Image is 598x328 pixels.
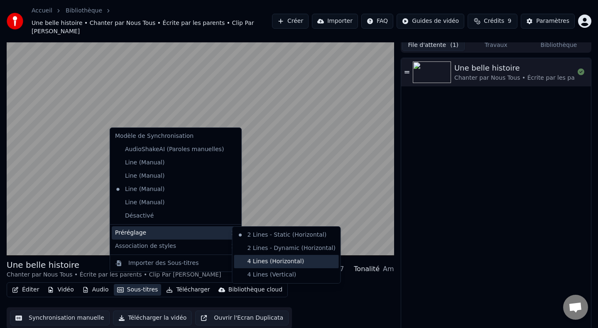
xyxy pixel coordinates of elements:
[112,143,227,156] div: AudioShakeAI (Paroles manuelles)
[354,264,380,274] div: Tonalité
[32,7,52,15] a: Accueil
[272,14,309,29] button: Créer
[10,311,110,326] button: Synchronisation manuelle
[484,17,504,25] span: Crédits
[112,130,240,143] div: Modèle de Synchronisation
[7,271,221,279] div: Chanter par Nous Tous • Écrite par les parents • Clip Par [PERSON_NAME]
[9,284,42,296] button: Éditer
[112,226,240,240] div: Préréglage
[234,255,339,268] div: 4 Lines (Horizontal)
[402,39,465,51] button: File d'attente
[7,13,23,29] img: youka
[312,14,358,29] button: Importer
[44,284,77,296] button: Vidéo
[383,264,394,274] div: Am
[112,156,168,169] div: Line (Manual)
[32,19,272,36] span: Une belle histoire • Chanter par Nous Tous • Écrite par les parents • Clip Par [PERSON_NAME]
[128,259,199,267] div: Importer des Sous-titres
[79,284,112,296] button: Audio
[113,311,192,326] button: Télécharger la vidéo
[234,268,339,281] div: 4 Lines (Vertical)
[521,14,575,29] button: Paramètres
[66,7,102,15] a: Bibliothèque
[112,240,240,253] div: Association de styles
[527,39,590,51] button: Bibliothèque
[397,14,464,29] button: Guides de vidéo
[163,284,213,296] button: Télécharger
[450,41,458,49] span: ( 1 )
[112,183,168,196] div: Line (Manual)
[361,14,393,29] button: FAQ
[112,196,168,209] div: Line (Manual)
[112,209,240,223] div: Désactivé
[228,286,282,294] div: Bibliothèque cloud
[507,17,511,25] span: 9
[563,295,588,320] a: Ouvrir le chat
[32,7,272,36] nav: breadcrumb
[114,284,162,296] button: Sous-titres
[536,17,569,25] div: Paramètres
[7,259,221,271] div: Une belle histoire
[465,39,527,51] button: Travaux
[195,311,289,326] button: Ouvrir l'Ecran Duplicata
[234,242,339,255] div: 2 Lines - Dynamic (Horizontal)
[112,169,168,183] div: Line (Manual)
[234,228,339,242] div: 2 Lines - Static (Horizontal)
[468,14,517,29] button: Crédits9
